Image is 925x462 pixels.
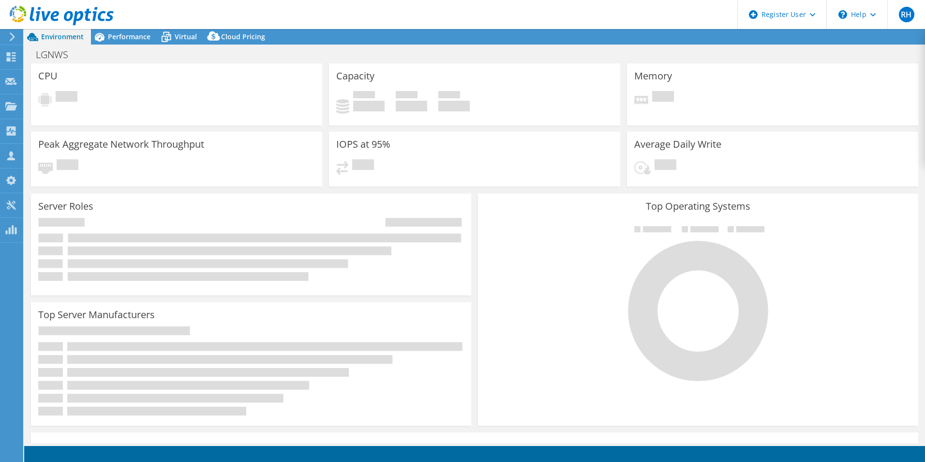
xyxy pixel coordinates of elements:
[336,139,390,150] h3: IOPS at 95%
[353,91,375,101] span: Used
[438,91,460,101] span: Total
[352,159,374,172] span: Pending
[38,309,155,320] h3: Top Server Manufacturers
[108,32,150,41] span: Performance
[56,91,77,104] span: Pending
[38,71,58,81] h3: CPU
[41,32,84,41] span: Environment
[38,139,204,150] h3: Peak Aggregate Network Throughput
[838,10,847,19] svg: \n
[396,91,418,101] span: Free
[485,201,911,212] h3: Top Operating Systems
[652,91,674,104] span: Pending
[353,101,385,111] h4: 0 GiB
[57,159,78,172] span: Pending
[175,32,197,41] span: Virtual
[655,159,676,172] span: Pending
[38,201,93,212] h3: Server Roles
[31,49,83,60] h1: LGNWS
[634,139,721,150] h3: Average Daily Write
[396,101,427,111] h4: 0 GiB
[221,32,265,41] span: Cloud Pricing
[438,101,470,111] h4: 0 GiB
[336,71,374,81] h3: Capacity
[634,71,672,81] h3: Memory
[899,7,914,22] span: RH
